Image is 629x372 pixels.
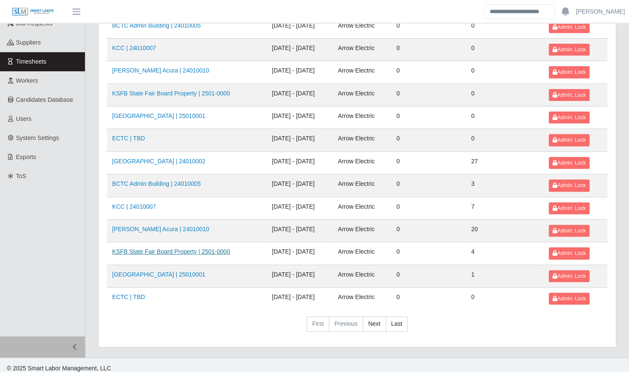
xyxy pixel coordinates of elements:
td: 0 [391,61,466,84]
td: Arrow Electric [333,84,392,106]
td: 0 [466,84,544,106]
a: [GEOGRAPHIC_DATA] | 25010001 [112,271,205,278]
td: 0 [391,197,466,219]
td: [DATE] - [DATE] [267,242,333,265]
td: 0 [391,288,466,310]
td: 0 [466,129,544,151]
button: Admin: Lock [549,134,590,146]
button: Admin: Lock [549,270,590,282]
td: 0 [391,129,466,151]
td: Arrow Electric [333,38,392,61]
span: Admin: Lock [553,69,586,75]
td: 0 [391,16,466,38]
td: Arrow Electric [333,106,392,129]
a: ECTC | TBD [112,294,145,300]
a: [GEOGRAPHIC_DATA] | 25010001 [112,112,205,119]
td: Arrow Electric [333,61,392,84]
td: Arrow Electric [333,219,392,242]
td: 0 [391,151,466,174]
span: Users [16,115,32,122]
a: KCC | 24010007 [112,203,156,210]
td: 20 [466,219,544,242]
td: Arrow Electric [333,151,392,174]
td: 0 [466,61,544,84]
td: 0 [391,242,466,265]
td: 0 [391,219,466,242]
a: BCTC Admin Building | 24010005 [112,22,200,29]
button: Admin: Lock [549,21,590,33]
input: Search [484,4,555,19]
td: 0 [391,265,466,287]
span: Admin: Lock [553,24,586,30]
td: [DATE] - [DATE] [267,106,333,129]
a: KCC | 24010007 [112,45,156,51]
td: Arrow Electric [333,129,392,151]
td: [DATE] - [DATE] [267,38,333,61]
nav: pagination [107,316,607,338]
span: Candidates Database [16,96,73,103]
a: Last [386,316,408,332]
button: Admin: Lock [549,89,590,101]
td: [DATE] - [DATE] [267,16,333,38]
a: KSFB State Fair Board Property | 2501-0000 [112,90,230,97]
td: 0 [466,38,544,61]
span: Admin: Lock [553,92,586,98]
span: Admin: Lock [553,182,586,188]
button: Admin: Lock [549,293,590,305]
button: Admin: Lock [549,202,590,214]
span: Admin: Lock [553,296,586,302]
a: Next [363,316,386,332]
span: Exports [16,154,36,160]
button: Admin: Lock [549,225,590,237]
td: [DATE] - [DATE] [267,288,333,310]
td: 0 [391,106,466,129]
span: System Settings [16,134,59,141]
td: 0 [466,106,544,129]
span: Admin: Lock [553,115,586,120]
a: KSFB State Fair Board Property | 2501-0000 [112,248,230,255]
button: Admin: Lock [549,157,590,169]
td: Arrow Electric [333,265,392,287]
span: © 2025 Smart Labor Management, LLC [7,365,111,372]
img: SLM Logo [12,7,54,17]
td: 1 [466,265,544,287]
a: [GEOGRAPHIC_DATA] | 24010002 [112,158,205,165]
a: [PERSON_NAME] Acura | 24010010 [112,67,209,74]
a: BCTC Admin Building | 24010005 [112,180,200,187]
td: 3 [466,174,544,197]
td: 0 [391,174,466,197]
td: Arrow Electric [333,16,392,38]
td: 0 [466,16,544,38]
button: Admin: Lock [549,247,590,259]
td: [DATE] - [DATE] [267,265,333,287]
td: Arrow Electric [333,197,392,219]
button: Admin: Lock [549,112,590,123]
td: 27 [466,151,544,174]
span: Admin: Lock [553,273,586,279]
td: [DATE] - [DATE] [267,129,333,151]
td: Arrow Electric [333,288,392,310]
span: Admin: Lock [553,205,586,211]
span: Admin: Lock [553,250,586,256]
button: Admin: Lock [549,66,590,78]
td: 0 [391,84,466,106]
td: [DATE] - [DATE] [267,174,333,197]
a: [PERSON_NAME] [576,7,625,16]
span: Admin: Lock [553,137,586,143]
span: Admin: Lock [553,228,586,234]
td: [DATE] - [DATE] [267,197,333,219]
span: Suppliers [16,39,41,46]
td: 0 [466,288,544,310]
td: 0 [391,38,466,61]
td: [DATE] - [DATE] [267,84,333,106]
button: Admin: Lock [549,44,590,56]
td: [DATE] - [DATE] [267,61,333,84]
span: Admin: Lock [553,160,586,166]
button: Admin: Lock [549,179,590,191]
span: Workers [16,77,38,84]
td: 7 [466,197,544,219]
td: [DATE] - [DATE] [267,219,333,242]
td: Arrow Electric [333,174,392,197]
td: Arrow Electric [333,242,392,265]
a: [PERSON_NAME] Acura | 24010010 [112,226,209,232]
